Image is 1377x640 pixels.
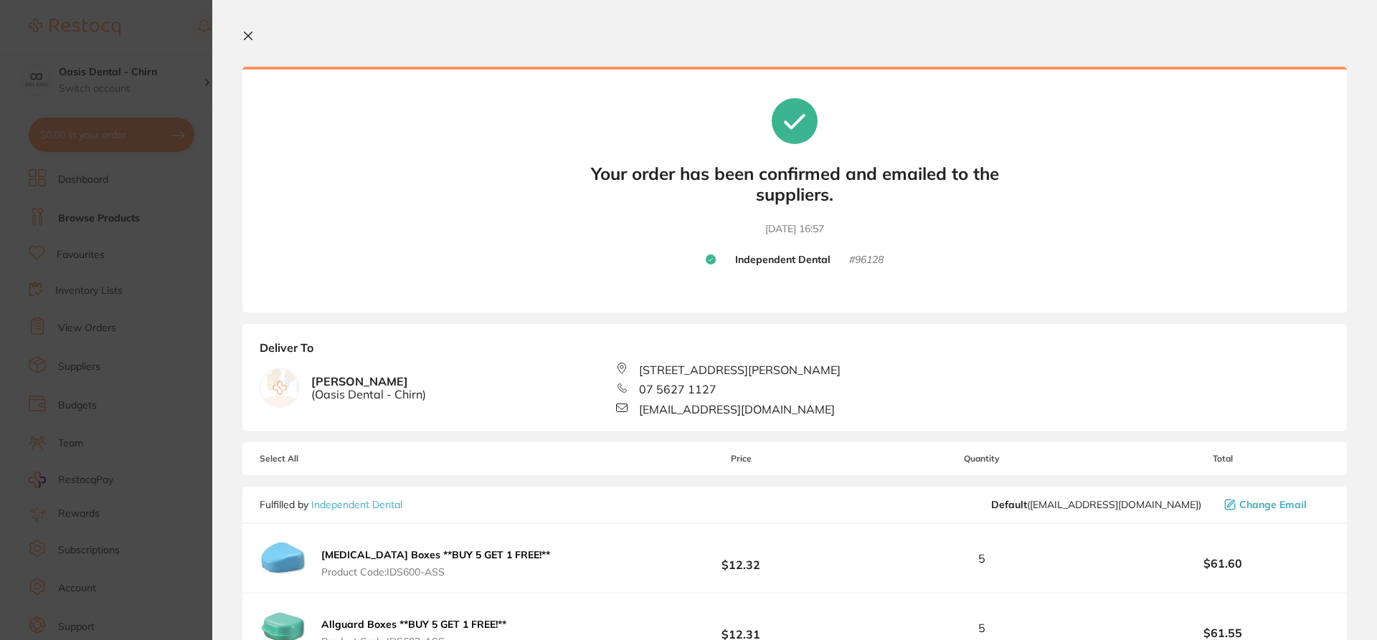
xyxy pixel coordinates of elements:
[321,548,550,561] b: [MEDICAL_DATA] Boxes **BUY 5 GET 1 FREE!**
[634,454,848,464] span: Price
[260,454,403,464] span: Select All
[1116,454,1330,464] span: Total
[991,498,1027,511] b: Default
[978,552,985,565] span: 5
[1239,499,1307,510] span: Change Email
[1116,626,1330,639] b: $61.55
[735,254,831,267] b: Independent Dental
[978,621,985,634] span: 5
[848,454,1116,464] span: Quantity
[1220,498,1330,511] button: Change Email
[849,254,884,267] small: # 96128
[311,498,402,511] a: Independent Dental
[311,375,426,401] b: [PERSON_NAME]
[260,341,1330,363] b: Deliver To
[260,368,299,407] img: empty.jpg
[311,388,426,401] span: ( Oasis Dental - Chirn )
[639,383,716,396] span: 07 5627 1127
[639,363,841,376] span: [STREET_ADDRESS][PERSON_NAME]
[634,545,848,572] b: $12.32
[321,618,506,631] b: Allguard Boxes **BUY 5 GET 1 FREE!**
[579,163,1010,205] b: Your order has been confirmed and emailed to the suppliers.
[991,499,1201,510] span: orders@independentdental.com.au
[321,566,550,578] span: Product Code: IDS600-ASS
[317,548,554,578] button: [MEDICAL_DATA] Boxes **BUY 5 GET 1 FREE!** Product Code:IDS600-ASS
[260,499,402,510] p: Fulfilled by
[260,535,306,581] img: NzBuOGhkeg
[1116,557,1330,570] b: $61.60
[639,403,835,416] span: [EMAIL_ADDRESS][DOMAIN_NAME]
